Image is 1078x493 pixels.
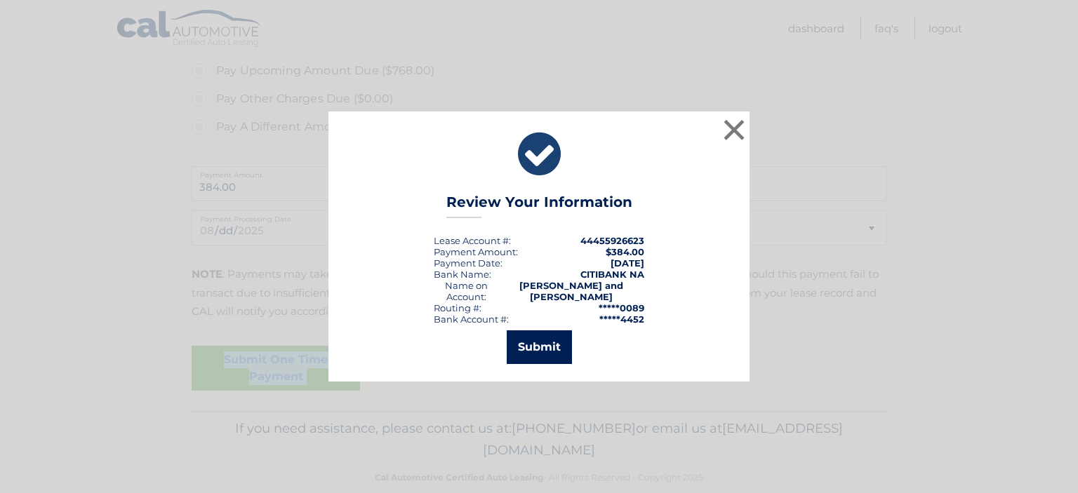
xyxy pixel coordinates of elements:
button: Submit [507,330,572,364]
strong: 44455926623 [580,235,644,246]
div: Name on Account: [434,280,499,302]
strong: CITIBANK NA [580,269,644,280]
div: Bank Account #: [434,313,509,325]
strong: [PERSON_NAME] and [PERSON_NAME] [519,280,623,302]
div: Bank Name: [434,269,491,280]
span: [DATE] [611,257,644,269]
h3: Review Your Information [446,194,632,218]
span: $384.00 [606,246,644,257]
div: Routing #: [434,302,481,313]
div: Payment Amount: [434,246,518,257]
div: Lease Account #: [434,235,511,246]
button: × [720,116,748,144]
div: : [434,257,503,269]
span: Payment Date [434,257,500,269]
